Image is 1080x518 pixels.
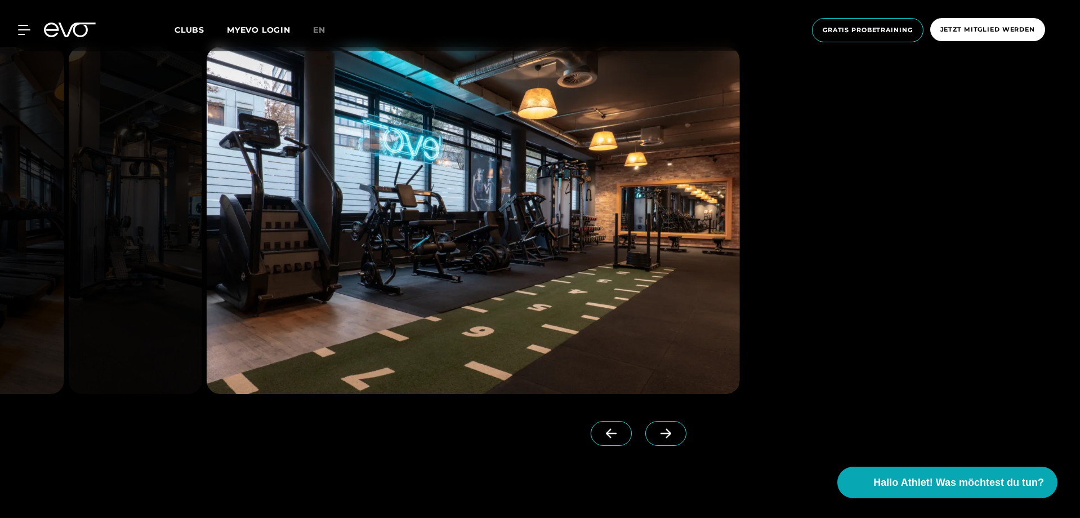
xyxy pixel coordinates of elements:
[175,25,204,35] span: Clubs
[873,475,1044,490] span: Hallo Athlet! Was möchtest du tun?
[227,25,291,35] a: MYEVO LOGIN
[940,25,1035,34] span: Jetzt Mitglied werden
[313,24,339,37] a: en
[823,25,913,35] span: Gratis Probetraining
[175,24,227,35] a: Clubs
[69,47,202,394] img: evofitness
[313,25,325,35] span: en
[809,18,927,42] a: Gratis Probetraining
[837,467,1057,498] button: Hallo Athlet! Was möchtest du tun?
[207,47,740,394] img: evofitness
[927,18,1048,42] a: Jetzt Mitglied werden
